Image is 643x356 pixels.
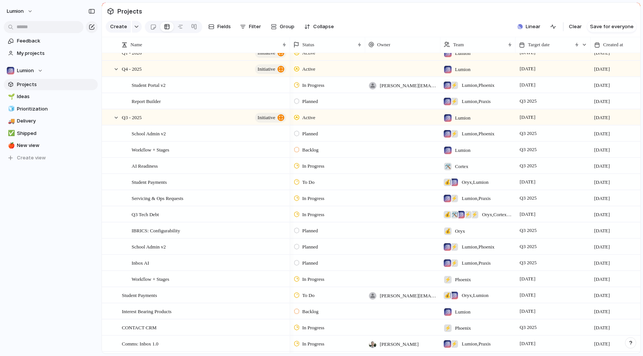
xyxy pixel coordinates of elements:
span: Prioritization [17,105,95,113]
span: [DATE] [594,243,610,251]
span: Report Builder [132,97,161,105]
span: In Progress [302,162,325,170]
div: ⚡ [471,211,478,218]
button: Save for everyone [587,21,637,33]
span: In Progress [302,211,325,218]
span: Workflow + Stages [132,274,169,283]
span: [DATE] [594,227,610,235]
span: [DATE] [594,308,610,315]
span: School Admin v2 [132,242,166,251]
span: Q3 - 2025 [122,113,142,121]
a: Projects [4,79,98,90]
span: New view [17,142,95,149]
span: In Progress [302,324,325,332]
span: Linear [526,23,540,30]
span: Q3 2025 [518,226,538,235]
button: Clear [566,21,585,33]
div: ✅ [8,129,13,138]
div: 🛠️ [450,211,458,218]
span: Lumion [455,308,470,316]
span: [DATE] [594,340,610,348]
span: In Progress [302,340,325,348]
span: Ideas [17,93,95,100]
span: Planned [302,243,318,251]
span: Clear [569,23,582,30]
span: Filter [249,23,261,30]
div: ⚡ [450,82,458,89]
span: Phoenix [455,324,471,332]
span: Q3 2025 [518,194,538,203]
a: My projects [4,48,98,59]
span: Oryx [455,227,465,235]
span: Lumion , Praxis [462,340,491,348]
div: ⚡ [450,243,458,251]
button: Create [106,21,131,33]
div: ⚡ [444,324,452,332]
button: initiative [255,113,286,123]
span: My projects [17,50,95,57]
button: Linear [514,21,543,32]
span: Active [302,49,315,57]
button: Collapse [301,21,337,33]
div: ⚡ [450,259,458,267]
span: Inbox AI [132,258,149,267]
span: [PERSON_NAME] [380,341,419,348]
span: Save for everyone [590,23,634,30]
span: Planned [302,259,318,267]
span: Lumion , Phoenix [462,243,494,251]
span: Active [302,65,315,73]
span: Q3 2025 [518,258,538,267]
span: Create [110,23,127,30]
div: 🍎 [8,141,13,150]
div: 🛠️ [444,163,452,170]
span: Lumion , Praxis [462,195,491,202]
span: Planned [302,227,318,235]
div: ⚡ [444,276,452,283]
span: [DATE] [518,291,537,300]
span: Oryx , Cortex , Lumion , Phoenix , Praxis [482,211,512,218]
a: 🚚Delivery [4,115,98,127]
div: 💰 [444,179,451,186]
span: [DATE] [594,114,610,121]
button: 🍎 [7,142,14,149]
span: [DATE] [594,130,610,138]
span: Q4 - 2025 [122,64,142,73]
span: Q3 2025 [518,97,538,106]
span: In Progress [302,276,325,283]
button: Fields [205,21,234,33]
button: initiative [255,64,286,74]
span: Q3 2025 [518,242,538,251]
span: Phoenix [455,276,471,283]
button: 🧊 [7,105,14,113]
div: 🌱 [8,92,13,101]
span: Name [130,41,142,48]
span: [DATE] [594,146,610,154]
span: Shipped [17,130,95,137]
span: [PERSON_NAME][EMAIL_ADDRESS][DOMAIN_NAME] [380,82,437,89]
span: Q3 2025 [518,323,538,332]
span: [DATE] [594,98,610,105]
span: Planned [302,98,318,105]
span: Student Payments [132,177,167,186]
span: Delivery [17,117,95,125]
div: 🧊 [8,105,13,113]
span: Q3 2025 [518,129,538,138]
div: ⚡ [450,98,458,105]
button: initiative [255,48,286,58]
span: [DATE] [594,82,610,89]
span: Q3 2025 [518,161,538,170]
div: 💰 [444,292,451,299]
button: Create view [4,152,98,164]
a: ✅Shipped [4,128,98,139]
div: 💰 [444,211,451,218]
a: 🍎New view [4,140,98,151]
span: Projects [116,5,144,18]
span: Owner [377,41,390,48]
div: ⚡ [450,340,458,348]
span: [DATE] [518,274,537,283]
div: 🧊Prioritization [4,103,98,115]
button: Filter [237,21,264,33]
